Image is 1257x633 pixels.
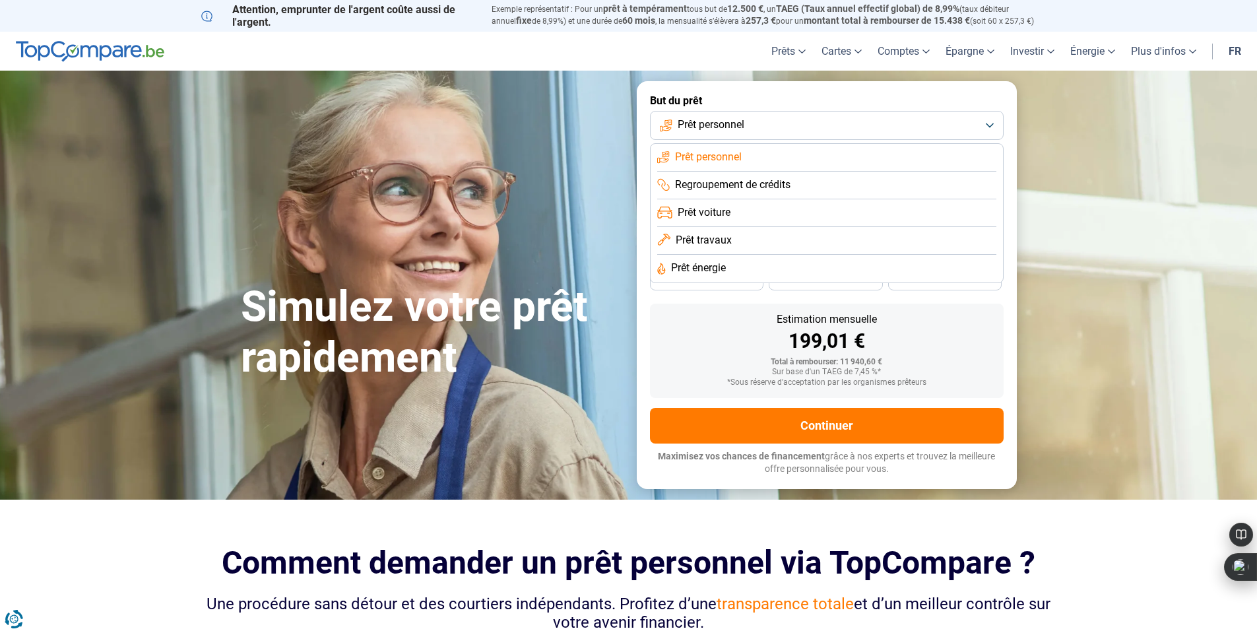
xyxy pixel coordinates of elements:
a: Prêts [763,32,814,71]
a: Cartes [814,32,870,71]
a: Énergie [1062,32,1123,71]
span: Regroupement de crédits [675,178,790,192]
span: transparence totale [717,595,854,613]
div: Total à rembourser: 11 940,60 € [661,358,993,367]
a: Comptes [870,32,938,71]
button: Prêt personnel [650,111,1004,140]
span: Maximisez vos chances de financement [658,451,825,461]
div: 199,01 € [661,331,993,351]
h1: Simulez votre prêt rapidement [241,282,621,383]
a: Investir [1002,32,1062,71]
span: montant total à rembourser de 15.438 € [804,15,970,26]
img: TopCompare [16,41,164,62]
span: TAEG (Taux annuel effectif global) de 8,99% [776,3,959,14]
p: Exemple représentatif : Pour un tous but de , un (taux débiteur annuel de 8,99%) et une durée de ... [492,3,1056,27]
span: 30 mois [811,277,840,284]
span: 60 mois [622,15,655,26]
span: 257,3 € [746,15,776,26]
p: grâce à nos experts et trouvez la meilleure offre personnalisée pour vous. [650,450,1004,476]
span: 36 mois [692,277,721,284]
a: Épargne [938,32,1002,71]
span: Prêt voiture [678,205,730,220]
label: But du prêt [650,94,1004,107]
span: 24 mois [930,277,959,284]
h2: Comment demander un prêt personnel via TopCompare ? [201,545,1056,581]
span: Prêt énergie [671,261,726,275]
span: Prêt personnel [675,150,742,164]
div: Une procédure sans détour et des courtiers indépendants. Profitez d’une et d’un meilleur contrôle... [201,595,1056,633]
span: fixe [516,15,532,26]
span: Prêt personnel [678,117,744,132]
div: Estimation mensuelle [661,314,993,325]
span: 12.500 € [727,3,763,14]
div: *Sous réserve d'acceptation par les organismes prêteurs [661,378,993,387]
p: Attention, emprunter de l'argent coûte aussi de l'argent. [201,3,476,28]
a: fr [1221,32,1249,71]
div: Sur base d'un TAEG de 7,45 %* [661,368,993,377]
button: Continuer [650,408,1004,444]
span: Prêt travaux [676,233,732,248]
span: prêt à tempérament [603,3,687,14]
a: Plus d'infos [1123,32,1204,71]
